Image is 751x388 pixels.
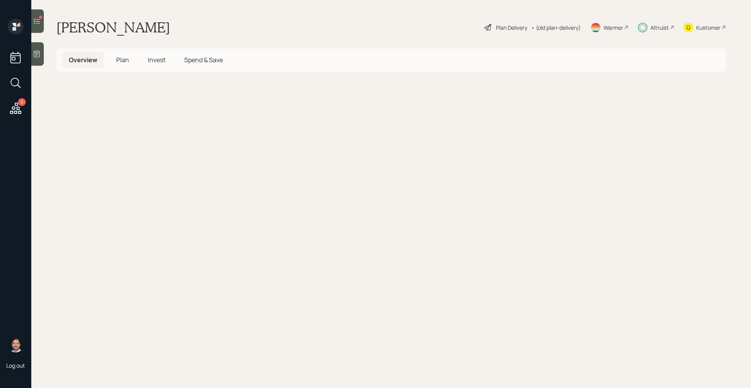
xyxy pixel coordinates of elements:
h1: [PERSON_NAME] [56,19,170,36]
span: Plan [116,56,129,64]
div: Plan Delivery [496,23,527,32]
div: Log out [6,362,25,369]
img: michael-russo-headshot.png [8,337,23,352]
div: Warmer [604,23,623,32]
span: Invest [148,56,165,64]
div: Kustomer [696,23,720,32]
div: Altruist [650,23,669,32]
div: • (old plan-delivery) [531,23,581,32]
span: Overview [69,56,97,64]
span: Spend & Save [184,56,223,64]
div: 3 [18,98,26,106]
